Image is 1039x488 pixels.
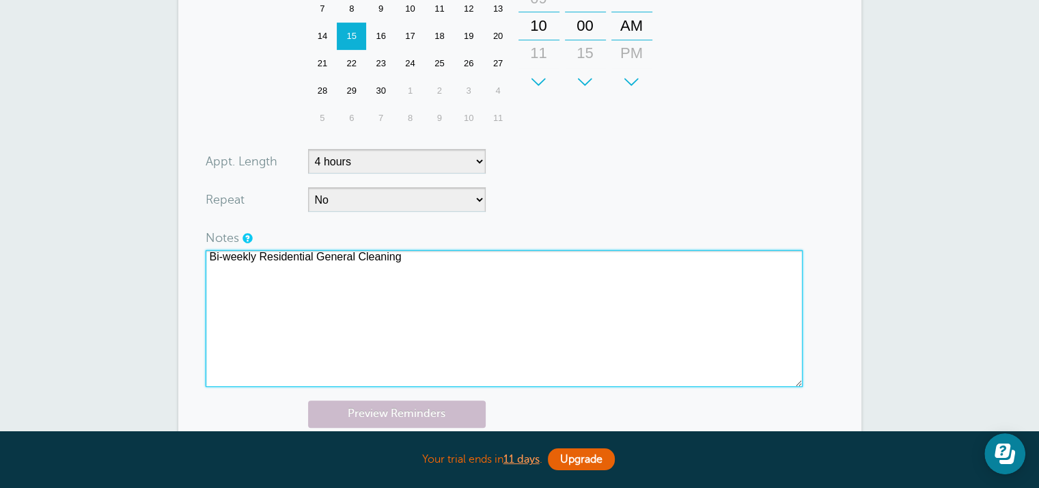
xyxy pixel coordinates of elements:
div: Wednesday, September 24 [396,50,425,77]
div: 2 [425,77,454,105]
div: 6 [337,105,366,132]
div: 9 [425,105,454,132]
div: Your trial ends in . [178,445,861,474]
div: 30 [569,67,602,94]
div: 10 [454,105,484,132]
div: 4 [484,77,513,105]
div: Friday, September 26 [454,50,484,77]
div: Monday, September 29 [337,77,366,105]
div: 00 [569,12,602,40]
div: 29 [337,77,366,105]
div: Wednesday, October 1 [396,77,425,105]
div: 28 [308,77,337,105]
div: Tuesday, September 30 [366,77,396,105]
div: 27 [484,50,513,77]
div: Monday, September 15 [337,23,366,50]
div: 19 [454,23,484,50]
div: Saturday, September 27 [484,50,513,77]
div: Thursday, September 25 [425,50,454,77]
div: Monday, October 6 [337,105,366,132]
div: Monday, September 22 [337,50,366,77]
div: 20 [484,23,513,50]
div: Sunday, September 28 [308,77,337,105]
div: 1 [396,77,425,105]
div: 16 [366,23,396,50]
div: Sunday, October 5 [308,105,337,132]
div: 15 [569,40,602,67]
div: Sunday, September 14 [308,23,337,50]
div: 23 [366,50,396,77]
div: 8 [396,105,425,132]
div: 26 [454,50,484,77]
div: 11 [484,105,513,132]
div: Friday, October 3 [454,77,484,105]
div: Thursday, October 9 [425,105,454,132]
div: 11 [523,40,555,67]
div: Saturday, September 20 [484,23,513,50]
div: 21 [308,50,337,77]
div: 5 [308,105,337,132]
div: 25 [425,50,454,77]
div: 17 [396,23,425,50]
div: 3 [454,77,484,105]
div: AM [615,12,648,40]
div: 7 [366,105,396,132]
a: Preview Reminders [308,401,486,427]
iframe: Resource center [984,433,1025,474]
div: Friday, October 10 [454,105,484,132]
div: 15 [337,23,366,50]
label: Notes [206,232,239,244]
div: Tuesday, September 16 [366,23,396,50]
div: Saturday, October 11 [484,105,513,132]
div: Sunday, September 21 [308,50,337,77]
div: 24 [396,50,425,77]
div: 10 [523,12,555,40]
a: 11 days [503,453,540,465]
div: Wednesday, September 17 [396,23,425,50]
div: 22 [337,50,366,77]
a: Upgrade [548,448,615,470]
div: Thursday, October 2 [425,77,454,105]
div: Tuesday, September 23 [366,50,396,77]
div: 14 [308,23,337,50]
div: Tuesday, October 7 [366,105,396,132]
div: 30 [366,77,396,105]
label: Repeat [206,193,245,206]
div: Wednesday, October 8 [396,105,425,132]
div: Friday, September 19 [454,23,484,50]
div: Saturday, October 4 [484,77,513,105]
label: Appt. Length [206,155,277,167]
div: PM [615,40,648,67]
div: 18 [425,23,454,50]
div: Thursday, September 18 [425,23,454,50]
a: Notes are for internal use only, and are not visible to your clients. [243,234,251,243]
